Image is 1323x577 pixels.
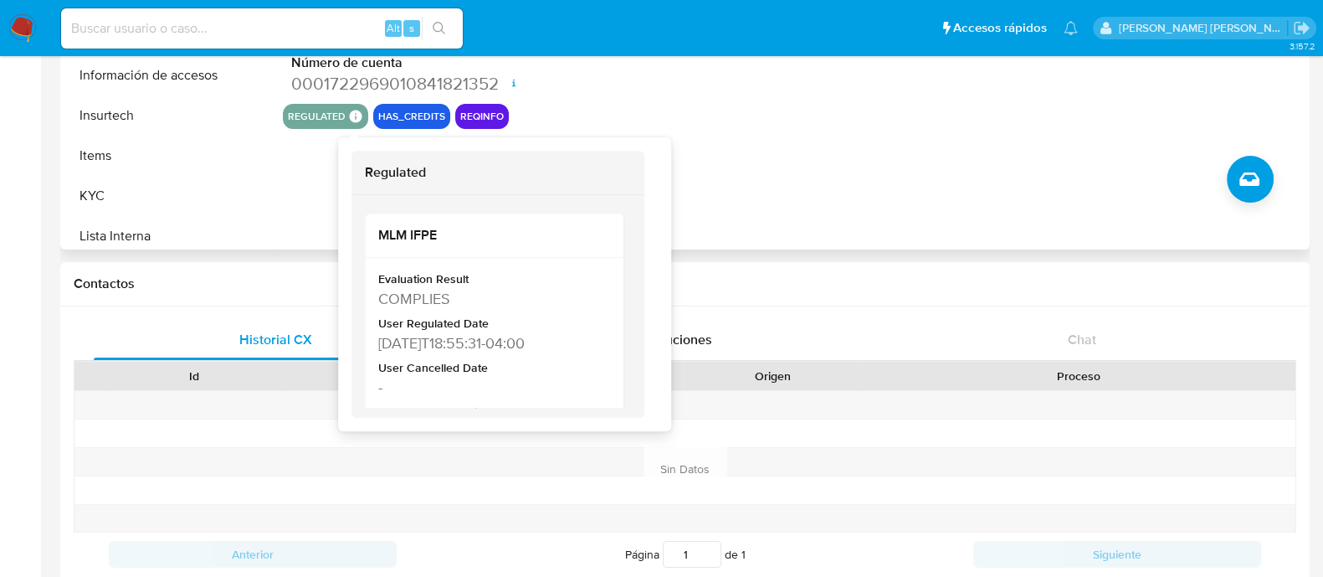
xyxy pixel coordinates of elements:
[61,18,463,39] input: Buscar usuario o caso...
[109,541,397,568] button: Anterior
[64,176,274,216] button: KYC
[64,95,274,136] button: Insurtech
[646,330,712,349] span: Soluciones
[625,541,746,568] span: Página de
[953,19,1047,37] span: Accesos rápidos
[64,55,274,95] button: Información de accesos
[115,368,272,384] div: Id
[1064,21,1078,35] a: Notificaciones
[378,228,610,245] h2: MLM IFPE
[378,113,445,120] button: has_credits
[74,276,1296,292] h1: Contactos
[874,368,1284,384] div: Proceso
[64,216,274,256] button: Lista Interna
[741,546,746,563] span: 1
[378,360,607,377] div: User Cancelled Date
[239,330,312,349] span: Historial CX
[378,377,607,398] div: -
[378,404,607,421] div: Cancelled Regulation
[365,164,631,181] h2: Regulated
[695,368,851,384] div: Origen
[1293,19,1310,37] a: Salir
[378,316,607,332] div: User Regulated Date
[378,332,607,353] div: 2022-06-25T18:55:31-04:00
[409,20,414,36] span: s
[291,72,531,95] dd: 0001722969010841821352
[1119,20,1288,36] p: anamaria.arriagasanchez@mercadolibre.com.mx
[378,272,607,289] div: Evaluation Result
[973,541,1261,568] button: Siguiente
[288,113,346,120] button: regulated
[291,54,531,72] dt: Número de cuenta
[422,17,456,40] button: search-icon
[1068,330,1096,349] span: Chat
[460,113,504,120] button: reqinfo
[64,136,274,176] button: Items
[1289,39,1315,53] span: 3.157.2
[387,20,400,36] span: Alt
[378,288,607,309] div: COMPLIES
